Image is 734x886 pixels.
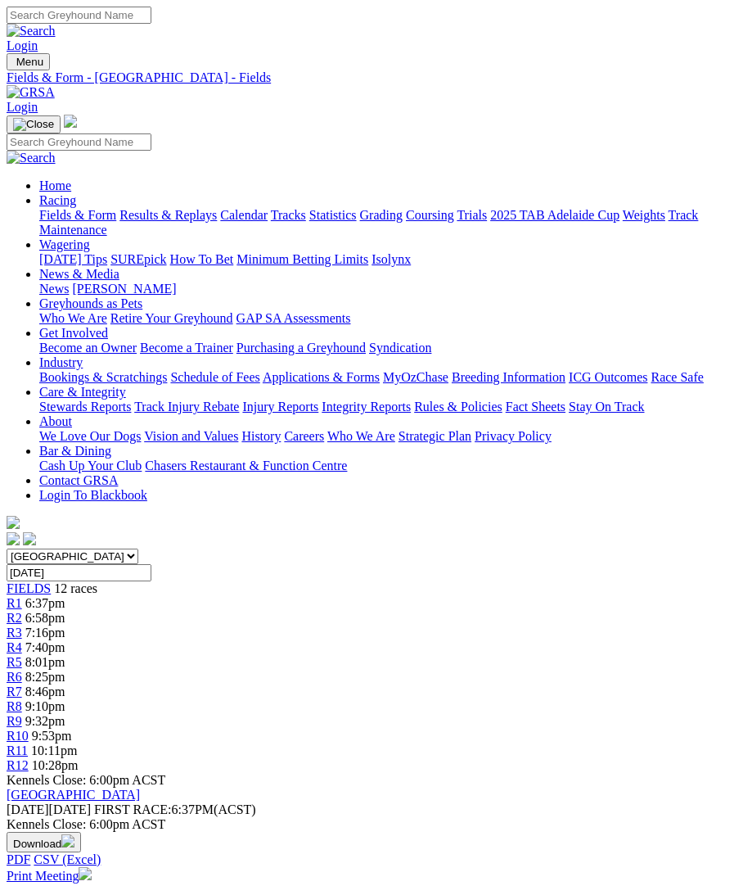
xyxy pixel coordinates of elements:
img: facebook.svg [7,532,20,545]
a: Login [7,100,38,114]
a: News & Media [39,267,119,281]
a: Retire Your Greyhound [110,311,233,325]
div: News & Media [39,282,727,296]
a: SUREpick [110,252,166,266]
a: Weights [623,208,665,222]
a: Statistics [309,208,357,222]
a: Grading [360,208,403,222]
div: Kennels Close: 6:00pm ACST [7,817,727,832]
a: Purchasing a Greyhound [236,341,366,355]
span: 6:37PM(ACST) [94,802,256,816]
a: R3 [7,626,22,640]
img: printer.svg [79,867,92,880]
span: R1 [7,596,22,610]
a: R10 [7,729,29,743]
a: [DATE] Tips [39,252,107,266]
a: Wagering [39,237,90,251]
span: R8 [7,699,22,713]
input: Search [7,7,151,24]
img: twitter.svg [23,532,36,545]
a: Tracks [271,208,306,222]
a: Bookings & Scratchings [39,370,167,384]
a: 2025 TAB Adelaide Cup [490,208,619,222]
a: [GEOGRAPHIC_DATA] [7,788,140,802]
a: R2 [7,611,22,625]
a: Fact Sheets [506,400,565,414]
img: logo-grsa-white.png [64,115,77,128]
button: Toggle navigation [7,53,50,70]
a: Race Safe [651,370,703,384]
a: Fields & Form - [GEOGRAPHIC_DATA] - Fields [7,70,727,85]
a: R5 [7,655,22,669]
a: Greyhounds as Pets [39,296,142,310]
a: Industry [39,355,83,369]
span: 6:37pm [25,596,65,610]
a: Stay On Track [569,400,644,414]
a: About [39,414,72,428]
img: download.svg [61,834,74,848]
div: Wagering [39,252,727,267]
a: Track Maintenance [39,208,698,237]
a: Track Injury Rebate [134,400,239,414]
a: History [241,429,281,443]
a: Contact GRSA [39,473,118,487]
a: Schedule of Fees [170,370,259,384]
a: We Love Our Dogs [39,429,141,443]
img: Search [7,151,56,165]
a: Cash Up Your Club [39,459,142,472]
span: 12 races [54,581,97,595]
a: Strategic Plan [399,429,471,443]
span: 9:10pm [25,699,65,713]
a: R12 [7,758,29,772]
a: R9 [7,714,22,728]
span: Menu [16,56,43,68]
span: Kennels Close: 6:00pm ACST [7,773,165,787]
span: 7:40pm [25,640,65,654]
a: News [39,282,69,296]
a: R7 [7,685,22,698]
a: Privacy Policy [475,429,552,443]
a: R6 [7,670,22,684]
a: Coursing [406,208,454,222]
a: R4 [7,640,22,654]
a: Get Involved [39,326,108,340]
span: 9:53pm [32,729,72,743]
button: Toggle navigation [7,115,61,133]
input: Search [7,133,151,151]
a: Applications & Forms [263,370,380,384]
span: R11 [7,744,28,757]
a: Become a Trainer [140,341,233,355]
a: PDF [7,852,30,866]
a: Stewards Reports [39,400,131,414]
a: Home [39,179,71,192]
a: Minimum Betting Limits [236,252,368,266]
a: Vision and Values [144,429,238,443]
a: Injury Reports [242,400,318,414]
a: Integrity Reports [322,400,411,414]
a: Fields & Form [39,208,116,222]
a: Syndication [369,341,431,355]
span: FIRST RACE: [94,802,171,816]
a: FIELDS [7,581,51,595]
span: 7:16pm [25,626,65,640]
a: Bar & Dining [39,444,111,458]
a: Become an Owner [39,341,137,355]
span: 8:25pm [25,670,65,684]
img: Search [7,24,56,38]
a: Careers [284,429,324,443]
a: Care & Integrity [39,385,126,399]
div: Get Involved [39,341,727,355]
span: 10:28pm [32,758,79,772]
a: Who We Are [39,311,107,325]
a: [PERSON_NAME] [72,282,176,296]
a: Calendar [220,208,268,222]
div: Download [7,852,727,867]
